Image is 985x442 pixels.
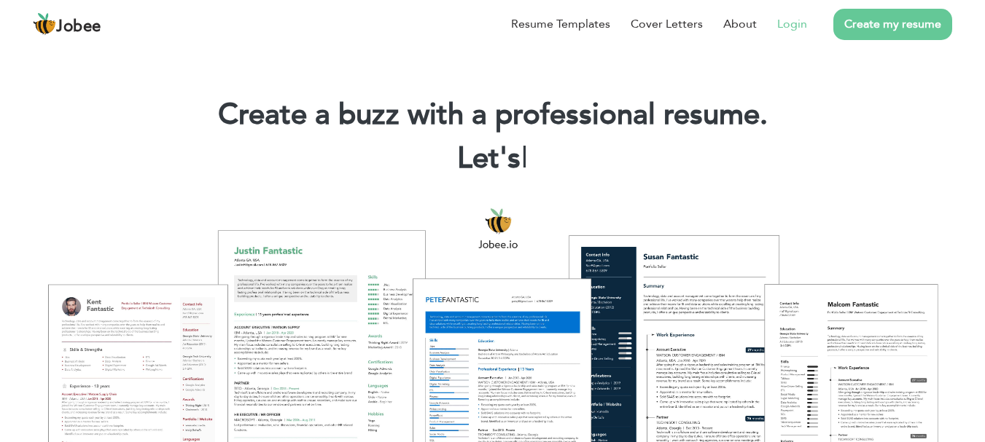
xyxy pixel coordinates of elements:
a: Jobee [33,12,101,36]
h1: Create a buzz with a professional resume. [22,96,963,134]
img: jobee.io [33,12,56,36]
a: Create my resume [833,9,952,40]
a: Resume Templates [511,15,610,33]
a: About [723,15,757,33]
a: Login [777,15,807,33]
span: Jobee [56,19,101,35]
h2: Let's [22,140,963,178]
span: | [521,138,528,178]
a: Cover Letters [631,15,703,33]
